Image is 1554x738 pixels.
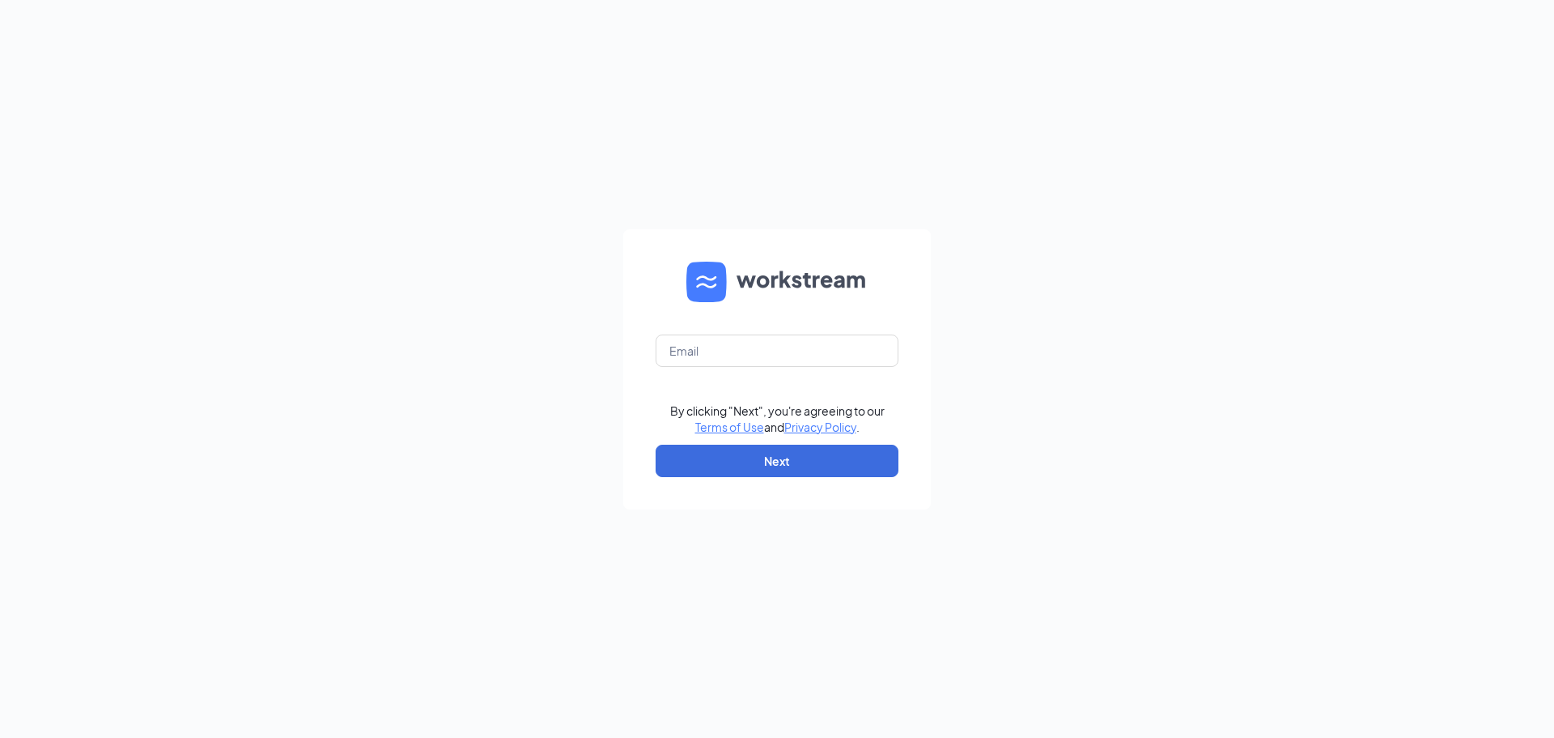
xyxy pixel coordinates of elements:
img: WS logo and Workstream text [686,262,868,302]
input: Email [656,335,898,367]
div: By clicking "Next", you're agreeing to our and . [670,403,885,435]
a: Privacy Policy [784,420,856,434]
a: Terms of Use [695,420,764,434]
button: Next [656,445,898,477]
